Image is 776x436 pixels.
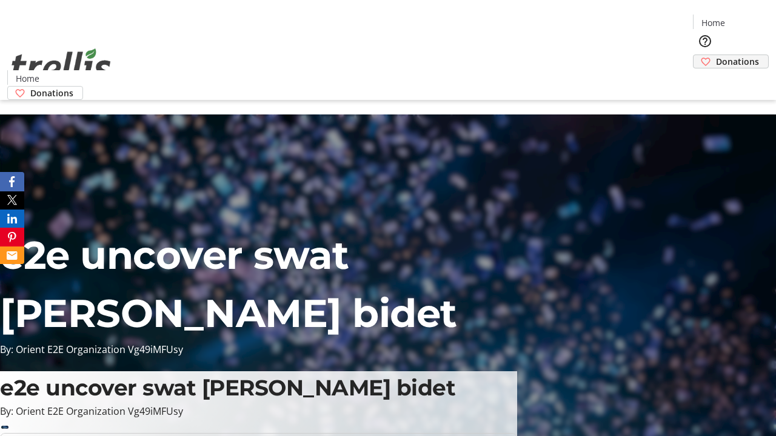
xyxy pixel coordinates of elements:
a: Home [8,72,47,85]
a: Home [694,16,732,29]
button: Cart [693,68,717,93]
span: Donations [30,87,73,99]
button: Help [693,29,717,53]
span: Home [16,72,39,85]
a: Donations [7,86,83,100]
a: Donations [693,54,769,68]
img: Orient E2E Organization Vg49iMFUsy's Logo [7,35,115,96]
span: Donations [716,55,759,68]
span: Home [701,16,725,29]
